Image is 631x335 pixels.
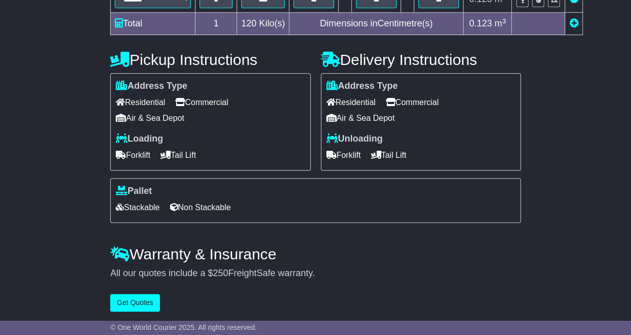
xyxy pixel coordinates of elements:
label: Address Type [116,81,187,92]
label: Address Type [326,81,398,92]
td: Total [111,13,195,35]
span: Stackable [116,199,159,215]
span: © One World Courier 2025. All rights reserved. [110,323,257,331]
span: Commercial [175,94,228,110]
span: m [494,18,506,28]
h4: Warranty & Insurance [110,246,521,262]
span: Residential [116,94,165,110]
td: Kilo(s) [237,13,289,35]
span: Non Stackable [170,199,230,215]
label: Unloading [326,133,383,145]
span: Tail Lift [371,147,407,163]
span: Air & Sea Depot [116,110,184,126]
span: Tail Lift [160,147,196,163]
span: 250 [213,268,228,278]
span: Commercial [386,94,439,110]
td: 1 [195,13,237,35]
a: Add new item [569,18,578,28]
button: Get Quotes [110,294,160,312]
label: Loading [116,133,163,145]
div: All our quotes include a $ FreightSafe warranty. [110,268,521,279]
span: Air & Sea Depot [326,110,395,126]
h4: Delivery Instructions [321,51,521,68]
span: 0.123 [469,18,492,28]
span: Forklift [116,147,150,163]
h4: Pickup Instructions [110,51,310,68]
span: 120 [241,18,256,28]
span: Forklift [326,147,361,163]
label: Pallet [116,186,152,197]
td: Dimensions in Centimetre(s) [289,13,463,35]
sup: 3 [502,17,506,25]
span: Residential [326,94,376,110]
